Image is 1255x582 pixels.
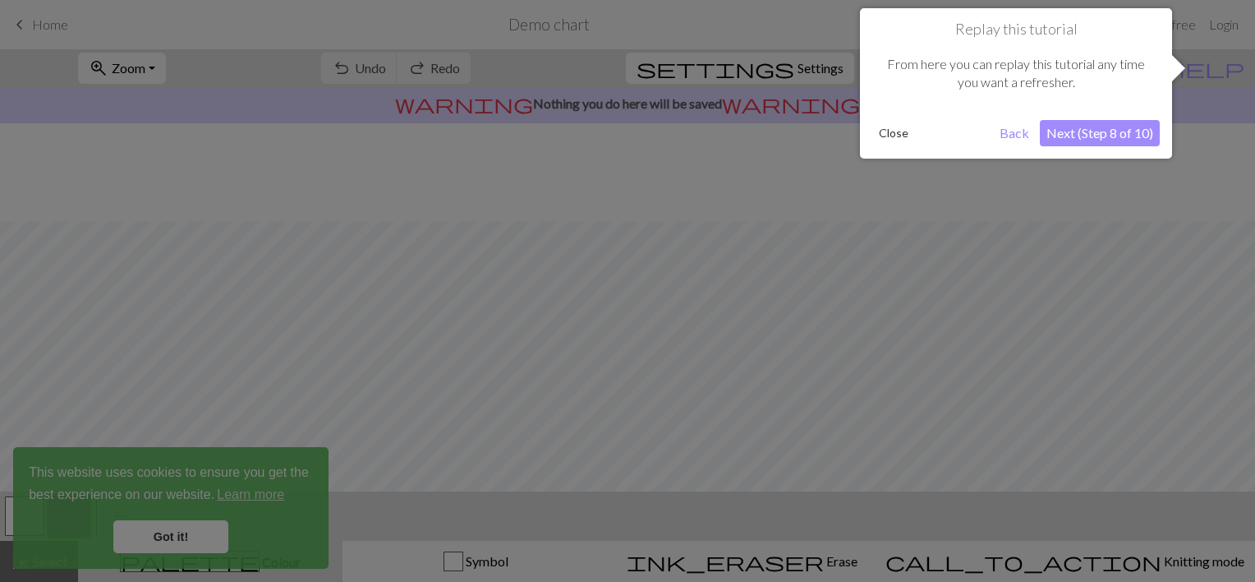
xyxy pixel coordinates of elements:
[1040,120,1160,146] button: Next (Step 8 of 10)
[993,120,1036,146] button: Back
[872,39,1160,109] div: From here you can replay this tutorial any time you want a refresher.
[872,121,915,145] button: Close
[860,8,1172,159] div: Replay this tutorial
[872,21,1160,39] h1: Replay this tutorial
